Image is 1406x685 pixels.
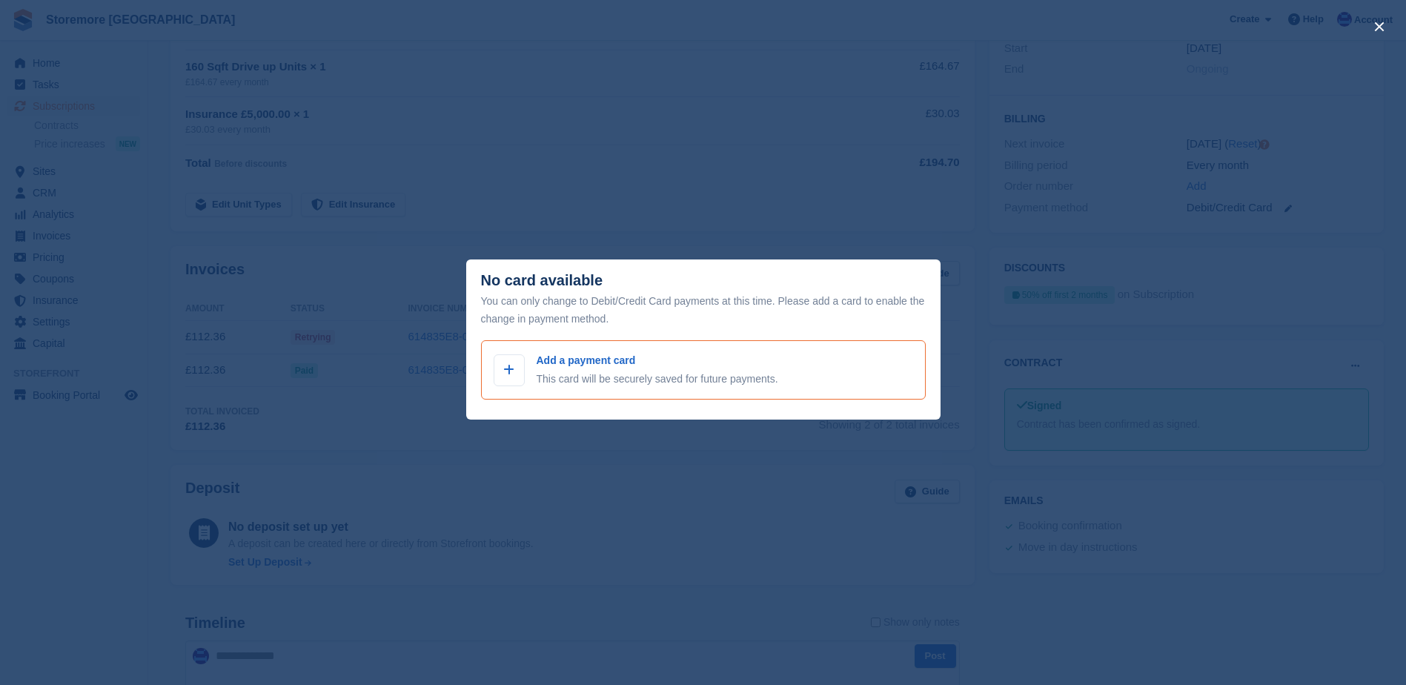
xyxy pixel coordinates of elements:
[537,353,778,368] p: Add a payment card
[537,371,778,387] p: This card will be securely saved for future payments.
[481,292,926,328] div: You can only change to Debit/Credit Card payments at this time. Please add a card to enable the c...
[481,272,603,289] div: No card available
[481,340,926,400] a: Add a payment card This card will be securely saved for future payments.
[1367,15,1391,39] button: close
